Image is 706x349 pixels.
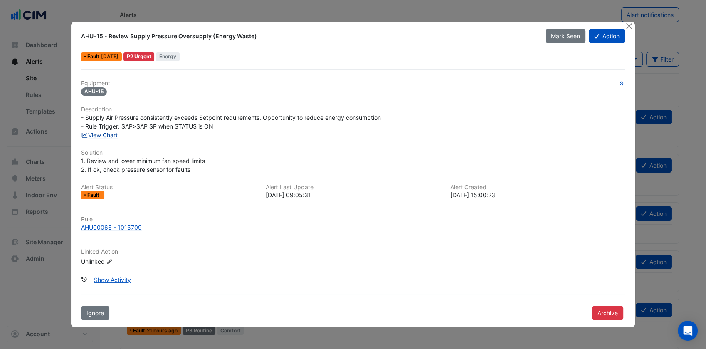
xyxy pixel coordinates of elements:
[81,87,107,96] span: AHU-15
[86,309,104,317] span: Ignore
[81,32,536,40] div: AHU-15 - Review Supply Pressure Oversupply (Energy Waste)
[81,248,625,255] h6: Linked Action
[551,32,580,40] span: Mark Seen
[81,184,256,191] h6: Alert Status
[81,216,625,223] h6: Rule
[81,114,381,130] span: - Supply Air Pressure consistently exceeds Setpoint requirements. Opportunity to reduce energy co...
[592,306,623,320] button: Archive
[106,259,113,265] fa-icon: Edit Linked Action
[266,191,440,199] div: [DATE] 09:05:31
[625,22,633,31] button: Close
[81,223,625,232] a: AHU00066 - 1015709
[450,191,625,199] div: [DATE] 15:00:23
[101,53,118,59] span: Mon 06-Oct-2025 12:05 AEDT
[81,257,181,266] div: Unlinked
[81,149,625,156] h6: Solution
[81,131,118,139] a: View Chart
[123,52,155,61] div: P2 Urgent
[678,321,698,341] div: Open Intercom Messenger
[156,52,180,61] span: Energy
[81,106,625,113] h6: Description
[450,184,625,191] h6: Alert Created
[87,193,101,198] span: Fault
[546,29,585,43] button: Mark Seen
[266,184,440,191] h6: Alert Last Update
[589,29,625,43] button: Action
[81,223,142,232] div: AHU00066 - 1015709
[89,272,136,287] button: Show Activity
[87,54,101,59] span: Fault
[81,306,109,320] button: Ignore
[81,157,205,173] span: 1. Review and lower minimum fan speed limits 2. If ok, check pressure sensor for faults
[81,80,625,87] h6: Equipment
